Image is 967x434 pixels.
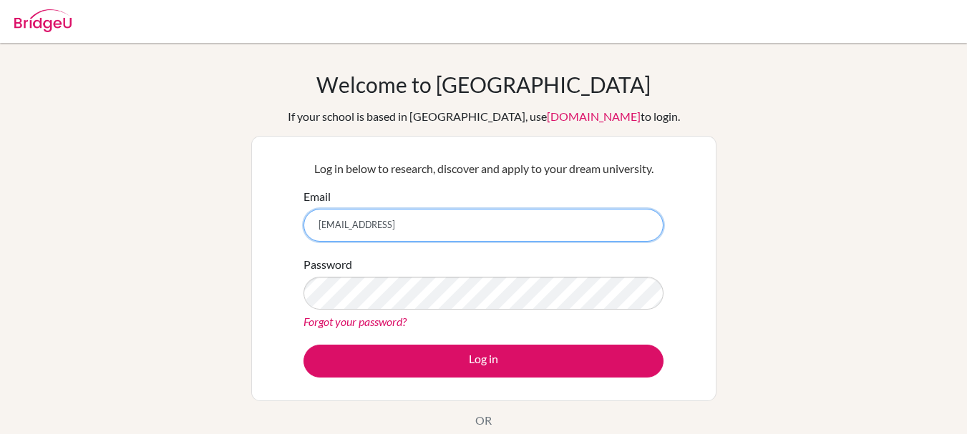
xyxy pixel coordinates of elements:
label: Password [303,256,352,273]
img: Bridge-U [14,9,72,32]
p: Log in below to research, discover and apply to your dream university. [303,160,664,177]
p: OR [475,412,492,429]
label: Email [303,188,331,205]
h1: Welcome to [GEOGRAPHIC_DATA] [316,71,651,97]
a: [DOMAIN_NAME] [547,109,641,123]
button: Log in [303,345,664,378]
a: Forgot your password? [303,315,407,328]
div: If your school is based in [GEOGRAPHIC_DATA], use to login. [288,108,680,125]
